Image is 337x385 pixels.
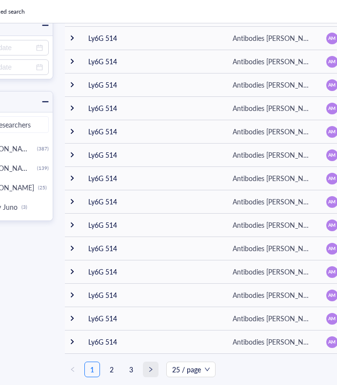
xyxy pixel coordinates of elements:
div: Antibodies [PERSON_NAME] [233,266,311,277]
div: Antibodies [PERSON_NAME] [233,243,311,254]
span: AM [328,269,336,275]
span: AM [328,339,336,346]
td: Ly6G 514 [80,330,225,353]
span: AM [328,35,336,42]
li: 1 [84,362,100,377]
div: Antibodies [PERSON_NAME] [233,220,311,230]
li: 3 [123,362,139,377]
div: Antibodies [PERSON_NAME] [233,149,311,160]
td: Ly6G 514 [80,166,225,190]
td: Ly6G 514 [80,260,225,283]
td: Ly6G 514 [80,143,225,166]
div: Page Size [166,362,216,377]
span: AM [328,58,336,65]
div: Antibodies [PERSON_NAME] [233,56,311,67]
div: Antibodies [PERSON_NAME] [233,173,311,183]
span: AM [328,292,336,299]
td: Ly6G 514 [80,190,225,213]
span: AM [328,105,336,112]
div: Antibodies [PERSON_NAME] [233,103,311,113]
span: AM [328,175,336,182]
span: AM [328,152,336,159]
li: Next Page [143,362,159,377]
span: AM [328,128,336,135]
div: Antibodies [PERSON_NAME] [233,126,311,137]
li: Previous Page [65,362,80,377]
div: (3) [21,204,27,210]
a: 3 [124,362,139,377]
div: Antibodies [PERSON_NAME] [233,290,311,300]
div: Antibodies [PERSON_NAME] [233,196,311,207]
td: Ly6G 514 [80,283,225,307]
span: left [70,367,76,372]
div: Antibodies [PERSON_NAME] [233,336,311,347]
button: left [65,362,80,377]
div: Antibodies [PERSON_NAME] [233,79,311,90]
a: 1 [85,362,99,377]
td: Ly6G 514 [80,213,225,237]
span: AM [328,82,336,89]
td: Ly6G 514 [80,73,225,96]
span: AM [328,245,336,252]
span: AM [328,199,336,205]
span: AM [328,222,336,229]
td: Ly6G 514 [80,96,225,120]
li: 2 [104,362,119,377]
div: Antibodies [PERSON_NAME] [233,313,311,324]
div: (139) [37,165,49,171]
button: right [143,362,159,377]
td: Ly6G 514 [80,237,225,260]
div: Antibodies [PERSON_NAME] [233,33,311,43]
td: Ly6G 514 [80,307,225,330]
span: 25 / page [172,362,210,377]
span: right [148,367,154,372]
span: AM [328,315,336,322]
td: Ly6G 514 [80,120,225,143]
div: (25) [38,184,47,190]
a: 2 [104,362,119,377]
td: Ly6G 514 [80,50,225,73]
td: Ly6G 514 [80,26,225,50]
div: (387) [37,146,49,151]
